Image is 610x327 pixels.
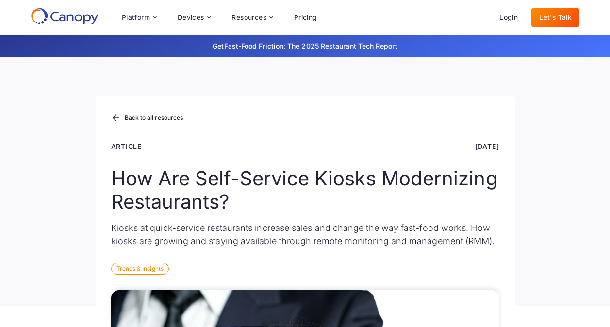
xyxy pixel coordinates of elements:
[231,14,266,21] div: Resources
[111,141,142,151] div: Article
[125,115,183,121] div: Back to all resources
[286,8,325,27] a: Pricing
[111,221,499,247] p: Kiosks at quick-service restaurants increase sales and change the way fast-food works. How kiosks...
[111,263,169,275] div: Trends & Insights
[492,8,526,27] a: Login
[224,8,280,27] div: Resources
[224,42,397,50] a: Fast-Food Friction: The 2025 Restaurant Tech Report
[67,41,543,51] p: Get
[178,14,204,21] div: Devices
[531,8,579,27] a: Let's Talk
[170,8,218,27] div: Devices
[114,8,164,27] div: Platform
[111,167,499,213] h1: How Are Self-Service Kiosks Modernizing Restaurants?
[475,141,499,151] div: [DATE]
[122,14,150,21] div: Platform
[111,112,183,125] a: Back to all resources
